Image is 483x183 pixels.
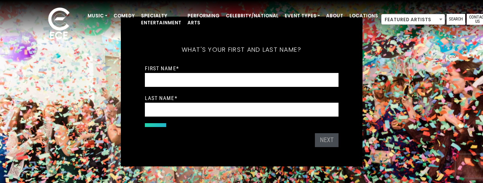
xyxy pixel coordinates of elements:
[282,9,323,22] a: Event Types
[145,95,177,102] label: Last Name
[381,14,445,25] span: Featured Artists
[346,9,381,22] a: Locations
[138,9,184,29] a: Specialty Entertainment
[145,36,339,64] h5: What's your first and last name?
[223,9,282,22] a: Celebrity/National
[145,65,179,72] label: First Name
[40,5,78,43] img: ece_new_logo_whitev2-1.png
[447,14,465,25] a: Search
[382,14,445,25] span: Featured Artists
[184,9,223,29] a: Performing Arts
[323,9,346,22] a: About
[110,9,138,22] a: Comedy
[84,9,110,22] a: Music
